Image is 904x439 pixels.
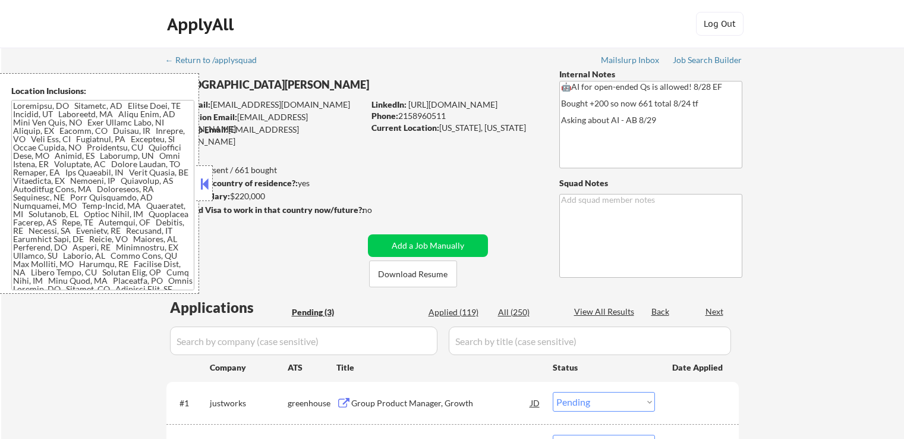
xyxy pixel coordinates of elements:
[530,392,541,413] div: JD
[369,261,457,287] button: Download Resume
[371,122,540,134] div: [US_STATE], [US_STATE]
[288,362,336,374] div: ATS
[167,14,237,35] div: ApplyAll
[165,56,268,64] div: ← Return to /applysquad
[170,300,288,315] div: Applications
[166,205,364,215] strong: Will need Visa to work in that country now/future?:
[166,164,364,176] div: 586 sent / 661 bought
[371,123,439,133] strong: Current Location:
[170,327,437,355] input: Search by company (case sensitive)
[351,397,531,409] div: Group Product Manager, Growth
[179,397,200,409] div: #1
[166,77,411,92] div: [DEMOGRAPHIC_DATA][PERSON_NAME]
[553,356,655,378] div: Status
[210,362,288,374] div: Company
[336,362,541,374] div: Title
[449,327,731,355] input: Search by title (case sensitive)
[166,177,360,189] div: yes
[574,306,638,318] div: View All Results
[167,111,364,134] div: [EMAIL_ADDRESS][DOMAIN_NAME]
[498,306,557,318] div: All (250)
[288,397,336,409] div: greenhouse
[166,124,364,147] div: [EMAIL_ADDRESS][DOMAIN_NAME]
[166,190,364,202] div: $220,000
[696,12,744,36] button: Log Out
[371,110,540,122] div: 2158960511
[368,234,488,257] button: Add a Job Manually
[601,55,660,67] a: Mailslurp Inbox
[371,99,407,109] strong: LinkedIn:
[371,111,398,121] strong: Phone:
[210,397,288,409] div: justworks
[167,99,364,111] div: [EMAIL_ADDRESS][DOMAIN_NAME]
[429,306,488,318] div: Applied (119)
[601,56,660,64] div: Mailslurp Inbox
[363,204,396,216] div: no
[672,362,725,374] div: Date Applied
[705,306,725,318] div: Next
[11,85,194,97] div: Location Inclusions:
[292,306,351,318] div: Pending (3)
[559,177,742,189] div: Squad Notes
[559,68,742,80] div: Internal Notes
[408,99,497,109] a: [URL][DOMAIN_NAME]
[673,55,742,67] a: Job Search Builder
[673,56,742,64] div: Job Search Builder
[165,55,268,67] a: ← Return to /applysquad
[166,178,298,188] strong: Can work in country of residence?:
[651,306,670,318] div: Back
